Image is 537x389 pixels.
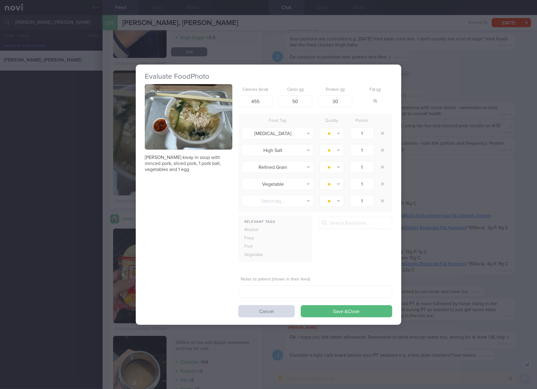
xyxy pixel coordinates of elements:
label: Protein (g) [321,87,350,93]
button: Vegetable [241,178,314,190]
button: Save &Close [301,305,392,317]
div: Fried [238,234,277,243]
h2: Evaluate Food Photo [145,72,392,81]
label: Carbs (g) [281,87,310,93]
button: High Salt [241,144,314,156]
input: 1.0 [350,195,374,207]
input: 9 [318,95,352,107]
input: 33 [278,95,313,107]
input: 250 [238,95,272,107]
button: Refined Grain [241,161,314,173]
button: Select tag... [241,195,314,207]
div: Vegetable [238,251,277,259]
label: Calories (kcal) [241,87,270,93]
div: Fruit [238,242,277,251]
img: Mee hoon kway in soup with minced pork, sliced pork, 1 pork ball, vegetables and 1 egg [145,84,232,150]
div: Food Tag [238,117,317,125]
input: 1.0 [350,144,374,156]
button: [MEDICAL_DATA] [241,127,314,139]
div: Relevant Tags [238,218,312,226]
div: Portion [347,117,377,125]
input: 1.0 [350,178,374,190]
div: Alcohol [238,226,277,234]
input: Search food bank... [318,217,392,229]
p: [PERSON_NAME] kway in soup with minced pork, sliced pork, 1 pork ball, vegetables and 1 egg [145,154,232,172]
input: 1.0 [350,127,374,139]
div: 15 [358,95,392,108]
input: 1.0 [350,161,374,173]
button: Cancel [238,305,295,317]
label: Fat (g) [361,87,390,93]
div: Quality [317,117,347,125]
label: Notes to patient (shown in their feed) [241,277,390,282]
